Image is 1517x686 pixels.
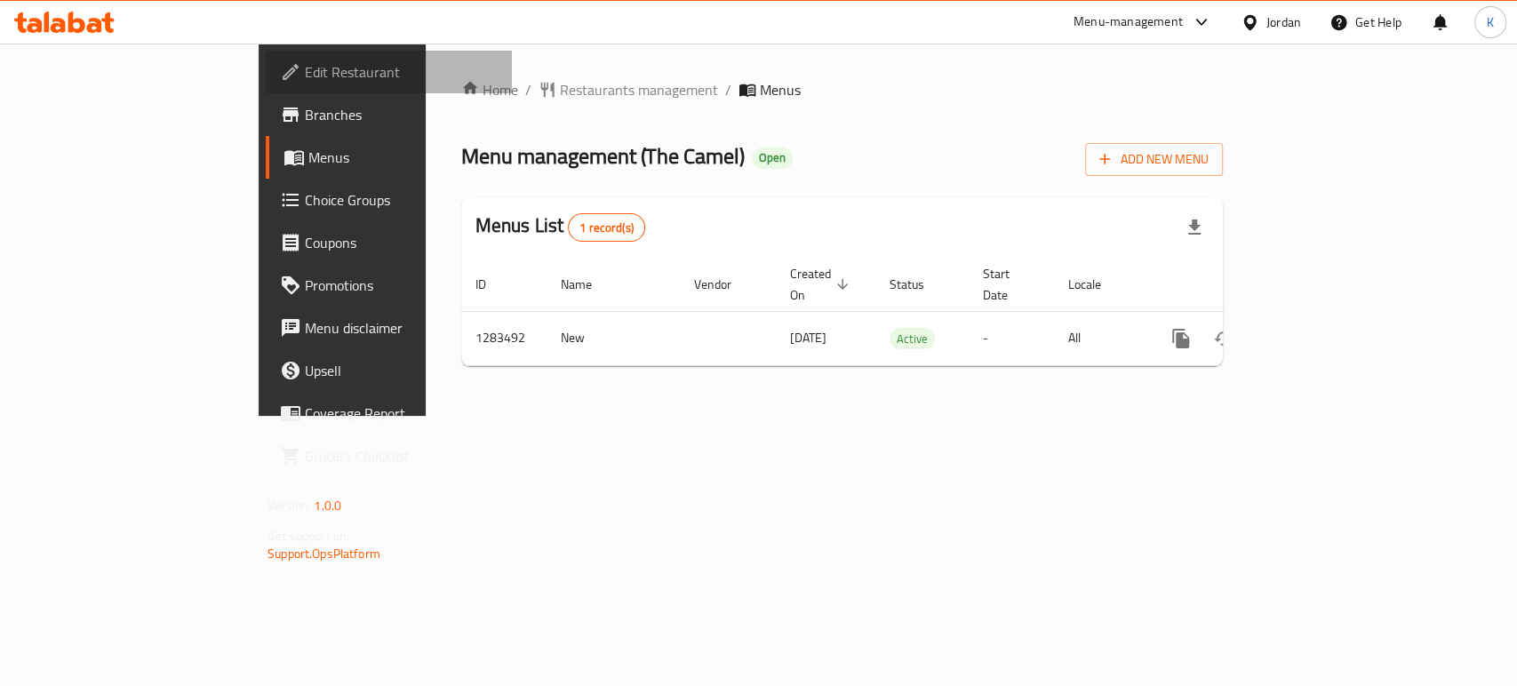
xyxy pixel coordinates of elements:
span: Status [890,274,947,295]
th: Actions [1146,258,1345,312]
span: Menu disclaimer [305,317,498,339]
span: Get support on: [267,524,349,547]
a: Menu disclaimer [266,307,512,349]
a: Coverage Report [266,392,512,435]
span: Version: [267,494,311,517]
span: K [1487,12,1494,32]
td: New [547,311,680,365]
div: Active [890,328,935,349]
span: Active [890,329,935,349]
span: Edit Restaurant [305,61,498,83]
button: Change Status [1202,317,1245,360]
a: Coupons [266,221,512,264]
span: Name [561,274,615,295]
span: Choice Groups [305,189,498,211]
li: / [525,79,531,100]
a: Restaurants management [539,79,718,100]
div: Open [752,148,793,169]
span: Grocery Checklist [305,445,498,467]
a: Upsell [266,349,512,392]
span: Coverage Report [305,403,498,424]
span: 1 record(s) [569,219,644,236]
a: Grocery Checklist [266,435,512,477]
span: Vendor [694,274,755,295]
div: Menu-management [1074,12,1183,33]
span: [DATE] [790,326,826,349]
span: Menu management ( The Camel ) [461,136,745,176]
span: Menus [308,147,498,168]
span: ID [475,274,509,295]
nav: breadcrumb [461,79,1223,100]
button: Add New Menu [1085,143,1223,176]
button: more [1160,317,1202,360]
div: Total records count [568,213,645,242]
li: / [725,79,731,100]
span: Created On [790,263,854,306]
span: Branches [305,104,498,125]
div: Jordan [1266,12,1301,32]
td: - [969,311,1054,365]
span: Add New Menu [1099,148,1209,171]
span: Locale [1068,274,1124,295]
span: 1.0.0 [314,494,341,517]
a: Menus [266,136,512,179]
table: enhanced table [461,258,1345,366]
span: Upsell [305,360,498,381]
span: Open [752,150,793,165]
span: Start Date [983,263,1033,306]
a: Promotions [266,264,512,307]
a: Choice Groups [266,179,512,221]
span: Menus [760,79,801,100]
a: Branches [266,93,512,136]
div: Export file [1173,206,1216,249]
a: Edit Restaurant [266,51,512,93]
a: Support.OpsPlatform [267,542,380,565]
h2: Menus List [475,212,645,242]
span: Promotions [305,275,498,296]
td: All [1054,311,1146,365]
span: Restaurants management [560,79,718,100]
span: Coupons [305,232,498,253]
